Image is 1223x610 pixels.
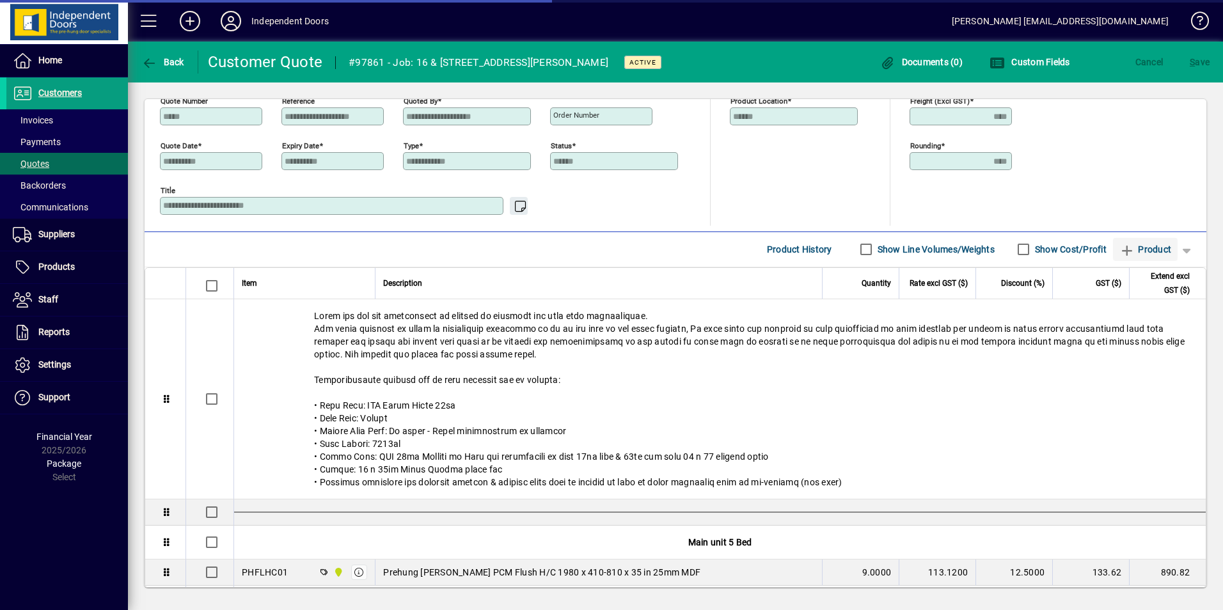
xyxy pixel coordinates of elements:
app-page-header-button: Back [128,51,198,74]
mat-label: Product location [730,96,787,105]
span: Products [38,262,75,272]
a: Knowledge Base [1181,3,1207,44]
button: Documents (0) [876,51,966,74]
button: Profile [210,10,251,33]
span: Communications [13,202,88,212]
span: Settings [38,359,71,370]
span: Documents (0) [880,57,963,67]
a: Backorders [6,175,128,196]
span: Payments [13,137,61,147]
mat-label: Status [551,141,572,150]
a: Reports [6,317,128,348]
div: [PERSON_NAME] [EMAIL_ADDRESS][DOMAIN_NAME] [952,11,1169,31]
mat-label: Reference [282,96,315,105]
a: Staff [6,284,128,316]
div: Main unit 5 Bed [234,526,1206,559]
label: Show Cost/Profit [1032,243,1107,256]
span: Financial Year [36,432,92,442]
span: Quotes [13,159,49,169]
span: Home [38,55,62,65]
a: Support [6,382,128,414]
mat-label: Quote number [161,96,208,105]
a: Payments [6,131,128,153]
td: 133.62 [1052,559,1129,586]
a: Products [6,251,128,283]
span: 9.0000 [862,566,892,579]
span: Active [629,58,656,66]
button: Product History [762,238,837,261]
a: Settings [6,349,128,381]
button: Custom Fields [986,51,1073,74]
mat-label: Quoted by [404,96,438,105]
button: Save [1187,51,1213,74]
span: Staff [38,294,58,304]
mat-label: Quote date [161,141,198,150]
span: Description [383,276,422,290]
a: Invoices [6,109,128,131]
td: 890.82 [1129,559,1206,586]
span: Prehung [PERSON_NAME] PCM Flush H/C 1980 x 410-810 x 35 in 25mm MDF [383,566,700,579]
div: #97861 - Job: 16 & [STREET_ADDRESS][PERSON_NAME] [349,52,608,73]
div: Lorem ips dol sit ametconsect ad elitsed do eiusmodt inc utla etdo magnaaliquae. Adm venia quisno... [234,299,1206,499]
span: Suppliers [38,229,75,239]
button: Product [1113,238,1178,261]
button: Add [170,10,210,33]
span: Product [1119,239,1171,260]
a: Quotes [6,153,128,175]
span: Customers [38,88,82,98]
span: Item [242,276,257,290]
span: S [1190,57,1195,67]
mat-label: Type [404,141,419,150]
span: Reports [38,327,70,337]
mat-label: Order number [553,111,599,120]
mat-label: Expiry date [282,141,319,150]
mat-label: Freight (excl GST) [910,96,970,105]
mat-label: Title [161,185,175,194]
div: Independent Doors [251,11,329,31]
span: Back [141,57,184,67]
td: 12.5000 [975,559,1052,586]
span: Rate excl GST ($) [910,276,968,290]
label: Show Line Volumes/Weights [875,243,995,256]
span: Extend excl GST ($) [1137,269,1190,297]
span: GST ($) [1096,276,1121,290]
span: Quantity [862,276,891,290]
span: Backorders [13,180,66,191]
mat-label: Rounding [910,141,941,150]
span: Custom Fields [990,57,1070,67]
div: PHFLHC01 [242,566,288,579]
div: 113.1200 [907,566,968,579]
span: Product History [767,239,832,260]
a: Suppliers [6,219,128,251]
div: Customer Quote [208,52,323,72]
button: Back [138,51,187,74]
a: Communications [6,196,128,218]
span: Invoices [13,115,53,125]
span: ave [1190,52,1210,72]
a: Home [6,45,128,77]
span: Package [47,458,81,469]
span: Timaru [330,565,345,579]
span: Discount (%) [1001,276,1045,290]
span: Support [38,392,70,402]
